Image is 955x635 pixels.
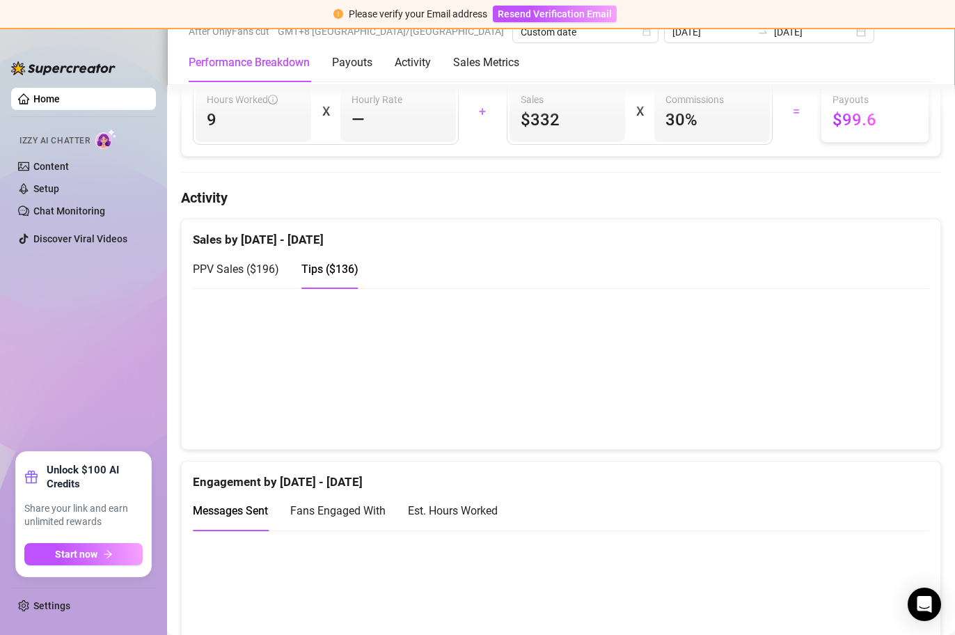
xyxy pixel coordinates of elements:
div: Performance Breakdown [189,54,310,71]
span: arrow-right [103,549,113,559]
span: to [757,26,768,38]
span: 30 % [665,109,759,131]
div: Sales Metrics [453,54,519,71]
span: gift [24,470,38,484]
input: Start date [672,24,752,40]
div: Please verify your Email address [349,6,487,22]
article: Commissions [665,92,724,107]
span: Share your link and earn unlimited rewards [24,502,143,529]
span: After OnlyFans cut [189,21,269,42]
strong: Unlock $100 AI Credits [47,463,143,491]
div: X [322,100,329,123]
a: Home [33,93,60,104]
span: info-circle [268,95,278,104]
a: Settings [33,600,70,611]
div: Payouts [332,54,372,71]
span: 9 [207,109,300,131]
article: Hourly Rate [352,92,402,107]
span: — [352,109,365,131]
span: Payouts [832,92,917,107]
button: Resend Verification Email [493,6,617,22]
div: = [781,100,812,123]
a: Setup [33,183,59,194]
div: + [467,100,498,123]
div: Est. Hours Worked [408,502,498,519]
img: AI Chatter [95,129,117,149]
span: Sales [521,92,614,107]
div: Sales by [DATE] - [DATE] [193,219,929,249]
span: Resend Verification Email [498,8,612,19]
span: Hours Worked [207,92,278,107]
span: swap-right [757,26,768,38]
input: End date [774,24,853,40]
div: Engagement by [DATE] - [DATE] [193,462,929,492]
img: logo-BBDzfeDw.svg [11,61,116,75]
div: Open Intercom Messenger [908,588,941,621]
span: calendar [642,28,651,36]
span: exclamation-circle [333,9,343,19]
span: Messages Sent [193,504,268,517]
button: Start nowarrow-right [24,543,143,565]
span: PPV Sales ( $196 ) [193,262,279,276]
div: Activity [395,54,431,71]
a: Content [33,161,69,172]
div: X [636,100,643,123]
span: Fans Engaged With [290,504,386,517]
span: $332 [521,109,614,131]
span: GMT+8 [GEOGRAPHIC_DATA]/[GEOGRAPHIC_DATA] [278,21,504,42]
span: Start now [55,549,97,560]
h4: Activity [181,188,941,207]
span: Izzy AI Chatter [19,134,90,148]
span: Custom date [521,22,650,42]
span: $99.6 [832,109,917,131]
a: Chat Monitoring [33,205,105,217]
a: Discover Viral Videos [33,233,127,244]
span: Tips ( $136 ) [301,262,358,276]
